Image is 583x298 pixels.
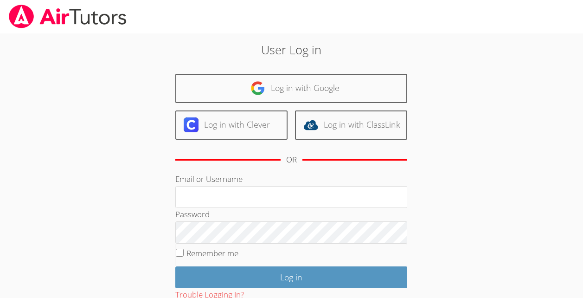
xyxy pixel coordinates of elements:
[295,110,407,140] a: Log in with ClassLink
[175,174,243,184] label: Email or Username
[175,110,288,140] a: Log in with Clever
[184,117,199,132] img: clever-logo-6eab21bc6e7a338710f1a6ff85c0baf02591cd810cc4098c63d3a4b26e2feb20.svg
[175,74,407,103] a: Log in with Google
[250,81,265,96] img: google-logo-50288ca7cdecda66e5e0955fdab243c47b7ad437acaf1139b6f446037453330a.svg
[186,248,238,259] label: Remember me
[175,209,210,220] label: Password
[175,266,407,288] input: Log in
[303,117,318,132] img: classlink-logo-d6bb404cc1216ec64c9a2012d9dc4662098be43eaf13dc465df04b49fa7ab582.svg
[8,5,128,28] img: airtutors_banner-c4298cdbf04f3fff15de1276eac7730deb9818008684d7c2e4769d2f7ddbe033.png
[134,41,449,58] h2: User Log in
[286,153,297,167] div: OR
